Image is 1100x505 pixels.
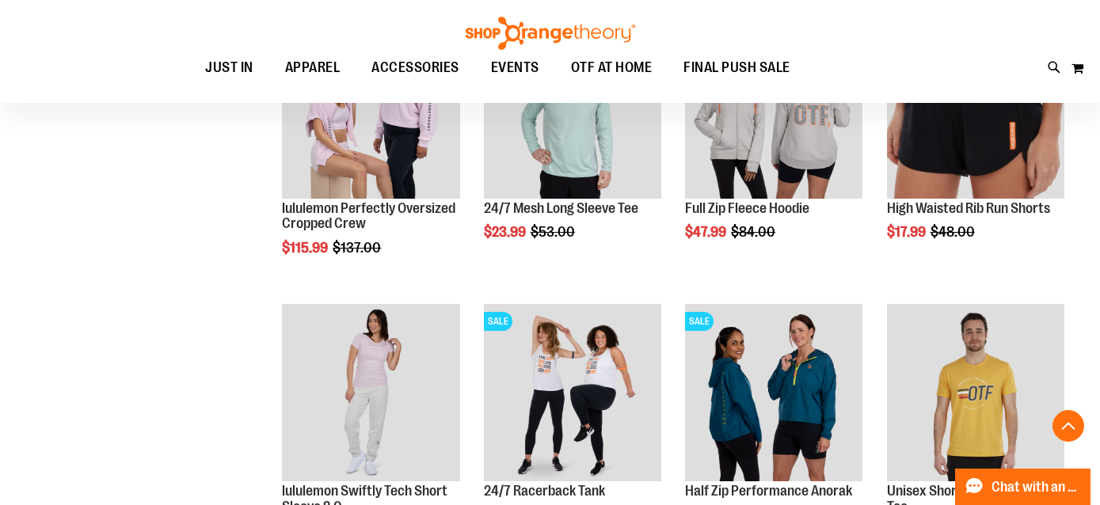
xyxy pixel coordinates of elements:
[887,21,1064,198] img: High Waisted Rib Run Shorts
[189,50,269,86] a: JUST IN
[484,21,661,198] img: Main Image of 1457095
[571,50,653,85] span: OTF AT HOME
[677,13,870,280] div: product
[685,21,862,200] a: Main Image of 1457091SALE
[269,50,356,86] a: APPAREL
[685,304,862,484] a: Half Zip Performance AnorakSALE
[668,50,806,85] a: FINAL PUSH SALE
[555,50,668,86] a: OTF AT HOME
[282,240,330,256] span: $115.99
[887,200,1050,216] a: High Waisted Rib Run Shorts
[282,21,459,198] img: lululemon Perfectly Oversized Cropped Crew
[887,224,928,240] span: $17.99
[491,50,539,85] span: EVENTS
[484,21,661,200] a: Main Image of 1457095SALE
[282,304,459,481] img: lululemon Swiftly Tech Short Sleeve 2.0
[531,224,577,240] span: $53.00
[685,200,809,216] a: Full Zip Fleece Hoodie
[475,50,555,86] a: EVENTS
[685,21,862,198] img: Main Image of 1457091
[683,50,790,85] span: FINAL PUSH SALE
[887,21,1064,200] a: High Waisted Rib Run Shorts
[333,240,383,256] span: $137.00
[463,17,638,50] img: Shop Orangetheory
[992,480,1081,495] span: Chat with an Expert
[274,13,467,296] div: product
[931,224,977,240] span: $48.00
[282,200,455,232] a: lululemon Perfectly Oversized Cropped Crew
[484,483,605,499] a: 24/7 Racerback Tank
[484,312,512,331] span: SALE
[205,50,253,85] span: JUST IN
[685,304,862,481] img: Half Zip Performance Anorak
[685,312,714,331] span: SALE
[484,224,528,240] span: $23.99
[484,200,638,216] a: 24/7 Mesh Long Sleeve Tee
[879,13,1072,280] div: product
[1052,410,1084,442] button: Back To Top
[484,304,661,481] img: 24/7 Racerback Tank
[285,50,341,85] span: APPAREL
[356,50,475,86] a: ACCESSORIES
[282,304,459,484] a: lululemon Swiftly Tech Short Sleeve 2.0
[955,469,1091,505] button: Chat with an Expert
[887,304,1064,481] img: Product image for Unisex Short Sleeve Recovery Tee
[887,304,1064,484] a: Product image for Unisex Short Sleeve Recovery Tee
[685,224,729,240] span: $47.99
[685,483,852,499] a: Half Zip Performance Anorak
[476,13,669,280] div: product
[371,50,459,85] span: ACCESSORIES
[484,304,661,484] a: 24/7 Racerback TankSALE
[282,21,459,200] a: lululemon Perfectly Oversized Cropped CrewSALE
[731,224,778,240] span: $84.00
